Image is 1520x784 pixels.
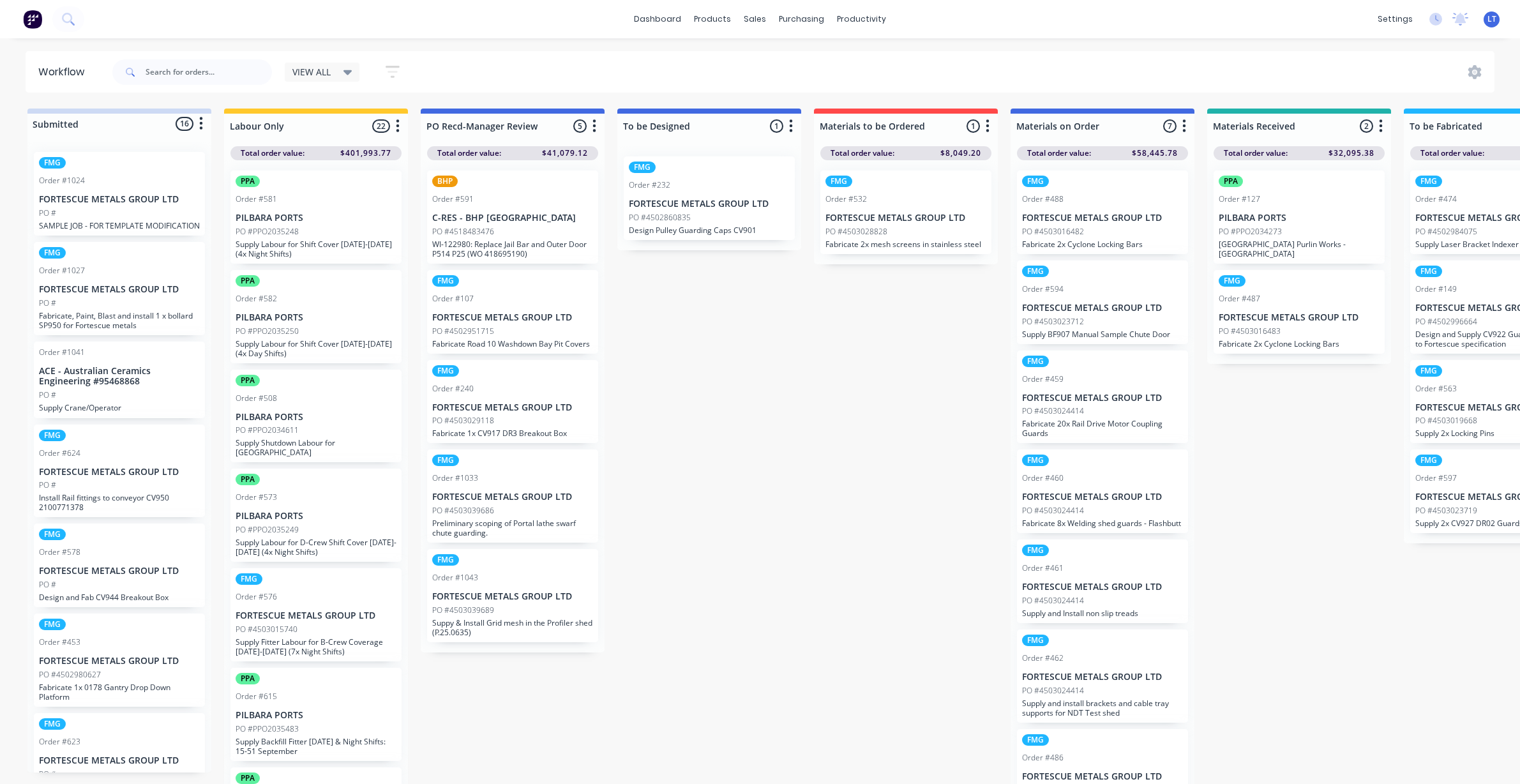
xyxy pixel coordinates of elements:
[1022,303,1183,313] p: FORTESCUE METALS GROUP LTD
[1214,170,1385,264] div: PPAOrder #127PILBARA PORTSPO #PPO2034273[GEOGRAPHIC_DATA] Purlin Works - [GEOGRAPHIC_DATA]
[236,511,396,522] p: PILBARA PORTS
[1022,405,1084,417] p: PO #4503024414
[1487,13,1496,25] span: LT
[146,59,272,85] input: Search for orders...
[432,572,478,584] div: Order #1043
[34,242,205,335] div: FMGOrder #1027FORTESCUE METALS GROUP LTDPO #Fabricate, Paint, Blast and install 1 x bollard SP950...
[230,170,402,264] div: PPAOrder #581PILBARA PORTSPO #PPO2035248Supply Labour for Shift Cover [DATE]-[DATE] (4x Night Shi...
[1415,226,1477,237] p: PO #4502984075
[629,179,670,191] div: Order #232
[1415,266,1442,277] div: FMG
[1415,283,1457,295] div: Order #149
[1022,505,1084,516] p: PO #4503024414
[236,438,396,457] p: Supply Shutdown Labour for [GEOGRAPHIC_DATA]
[1022,266,1049,277] div: FMG
[236,412,396,423] p: PILBARA PORTS
[1022,672,1183,682] p: FORTESCUE METALS GROUP LTD
[629,225,790,235] p: Design Pulley Guarding Caps CV901
[39,547,80,558] div: Order #578
[236,293,277,305] div: Order #582
[1219,176,1243,187] div: PPA
[34,524,205,607] div: FMGOrder #578FORTESCUE METALS GROUP LTDPO #Design and Fab CV944 Breakout Box
[1022,685,1084,697] p: PO #4503024414
[1017,539,1188,623] div: FMGOrder #461FORTESCUE METALS GROUP LTDPO #4503024414Supply and Install non slip treads
[1022,562,1064,574] div: Order #461
[1017,260,1188,344] div: FMGOrder #594FORTESCUE METALS GROUP LTDPO #4503023712Supply BF907 Manual Sample Chute Door
[1022,329,1183,339] p: Supply BF907 Manual Sample Chute Door
[1022,176,1049,187] div: FMG
[1022,635,1049,646] div: FMG
[1022,518,1183,528] p: Fabricate 8x Welding shed guards - Flashbutt
[825,176,852,187] div: FMG
[39,529,66,540] div: FMG
[1022,698,1183,718] p: Supply and install brackets and cable tray supports for NDT Test shed
[1371,10,1419,29] div: settings
[34,342,205,418] div: Order #1041ACE - Australian Ceramics Engineering #95468868PO #Supply Crane/Operator
[432,554,459,566] div: FMG
[1219,226,1282,237] p: PO #PPO2034273
[629,162,656,173] div: FMG
[432,402,593,413] p: FORTESCUE METALS GROUP LTD
[39,479,56,491] p: PO #
[34,614,205,707] div: FMGOrder #453FORTESCUE METALS GROUP LTDPO #4502980627Fabricate 1x 0178 Gantry Drop Down Platform
[39,366,200,388] p: ACE - Australian Ceramics Engineering #95468868
[236,226,299,237] p: PO #PPO2035248
[39,448,80,459] div: Order #624
[39,769,56,780] p: PO #
[432,339,593,349] p: Fabricate Road 10 Washdown Bay Pit Covers
[236,425,299,436] p: PO #PPO2034611
[1022,316,1084,328] p: PO #4503023712
[1415,193,1457,205] div: Order #474
[737,10,772,29] div: sales
[1022,771,1183,782] p: FORTESCUE METALS GROUP LTD
[23,10,42,29] img: Factory
[236,275,260,287] div: PPA
[1328,147,1374,159] span: $32,095.38
[1219,312,1380,323] p: FORTESCUE METALS GROUP LTD
[230,270,402,363] div: PPAOrder #582PILBARA PORTSPO #PPO2035250Supply Labour for Shift Cover [DATE]-[DATE] (4x Day Shifts)
[236,393,277,404] div: Order #508
[236,326,299,337] p: PO #PPO2035250
[236,538,396,557] p: Supply Labour for D-Crew Shift Cover [DATE]-[DATE] (4x Night Shifts)
[1415,176,1442,187] div: FMG
[1415,415,1477,426] p: PO #4503019668
[1022,373,1064,385] div: Order #459
[1022,356,1049,367] div: FMG
[1022,193,1064,205] div: Order #488
[427,449,598,543] div: FMGOrder #1033FORTESCUE METALS GROUP LTDPO #4503039686Preliminary scoping of Portal lathe swarf c...
[236,312,396,323] p: PILBARA PORTS
[432,591,593,602] p: FORTESCUE METALS GROUP LTD
[1219,275,1245,287] div: FMG
[236,637,396,656] p: Supply Fitter Labour for B-Crew Coverage [DATE]-[DATE] (7x Night Shifts)
[39,389,56,401] p: PO #
[432,275,459,287] div: FMG
[825,193,867,205] div: Order #532
[1415,472,1457,484] div: Order #597
[624,156,795,240] div: FMGOrder #232FORTESCUE METALS GROUP LTDPO #4502860835Design Pulley Guarding Caps CV901
[1219,326,1281,337] p: PO #4503016483
[39,592,200,602] p: Design and Fab CV944 Breakout Box
[236,492,277,503] div: Order #573
[432,505,494,516] p: PO #4503039686
[39,403,200,412] p: Supply Crane/Operator
[432,415,494,426] p: PO #4503029118
[437,147,501,159] span: Total order value:
[1415,383,1457,395] div: Order #563
[39,656,200,667] p: FORTESCUE METALS GROUP LTD
[628,10,688,29] a: dashboard
[1022,492,1183,502] p: FORTESCUE METALS GROUP LTD
[34,425,205,518] div: FMGOrder #624FORTESCUE METALS GROUP LTDPO #Install Rail fittings to conveyor CV950 2100771378
[1219,193,1260,205] div: Order #127
[39,755,200,766] p: FORTESCUE METALS GROUP LTD
[236,213,396,223] p: PILBARA PORTS
[39,619,66,630] div: FMG
[1420,147,1484,159] span: Total order value:
[1022,734,1049,746] div: FMG
[39,265,85,276] div: Order #1027
[432,428,593,438] p: Fabricate 1x CV917 DR3 Breakout Box
[236,573,262,585] div: FMG
[230,568,402,661] div: FMGOrder #576FORTESCUE METALS GROUP LTDPO #4503015740Supply Fitter Labour for B-Crew Coverage [DA...
[432,618,593,637] p: Suppy & Install Grid mesh in the Profiler shed (P.25.0635)
[629,212,691,223] p: PO #4502860835
[236,691,277,702] div: Order #615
